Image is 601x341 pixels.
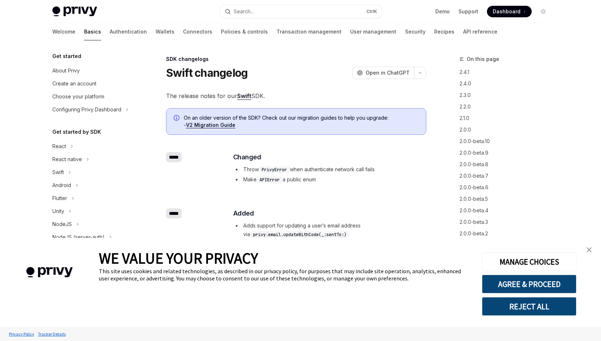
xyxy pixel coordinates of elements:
[467,55,499,63] span: On this page
[36,328,67,340] a: Tracker Details
[52,220,72,229] div: NodeJS
[52,233,105,242] div: NodeJS (server-auth)
[233,221,426,239] li: Adds support for updating a user’s email address via
[493,8,521,15] span: Dashboard
[537,6,549,17] button: Toggle dark mode
[52,66,80,75] div: About Privy
[259,166,290,173] code: PrivyError
[237,92,251,100] a: Swift
[460,101,555,112] a: 2.2.0
[47,77,139,90] a: Create an account
[7,328,36,340] a: Privacy Policy
[52,79,96,88] div: Create an account
[463,23,497,40] a: API reference
[276,23,341,40] a: Transaction management
[460,216,555,228] a: 2.0.0-beta.3
[52,6,97,17] img: light logo
[460,78,555,89] a: 2.4.0
[234,7,254,16] div: Search...
[52,128,101,136] h5: Get started by SDK
[99,267,471,282] div: This site uses cookies and related technologies, as described in our privacy policy, for purposes...
[47,205,139,218] button: Toggle Unity section
[52,92,104,101] div: Choose your platform
[257,176,283,183] code: APIError
[487,6,532,17] a: Dashboard
[52,155,82,164] div: React native
[460,159,555,170] a: 2.0.0-beta.8
[460,124,555,136] a: 2.0.0
[460,193,555,205] a: 2.0.0-beta.5
[52,207,64,216] div: Unity
[460,89,555,101] a: 2.3.0
[166,56,426,63] div: SDK changelogs
[434,23,454,40] a: Recipes
[47,218,139,231] button: Toggle NodeJS section
[52,23,75,40] a: Welcome
[47,90,139,103] a: Choose your platform
[47,64,139,77] a: About Privy
[47,231,139,244] button: Toggle NodeJS (server-auth) section
[47,153,139,166] button: Toggle React native section
[458,8,478,15] a: Support
[582,243,596,257] a: close banner
[52,142,66,151] div: React
[250,231,349,238] code: privy.email.updateWithCode(_:sentTo:)
[52,181,71,190] div: Android
[47,166,139,179] button: Toggle Swift section
[460,136,555,147] a: 2.0.0-beta.10
[233,152,261,162] span: Changed
[184,114,419,129] span: On an older version of the SDK? Check out our migration guides to help you upgrade: -
[233,165,426,174] li: Throw when authenticate network call fails
[460,170,555,182] a: 2.0.0-beta.7
[482,252,576,271] button: MANAGE CHOICES
[460,205,555,216] a: 2.0.0-beta.4
[186,122,235,128] a: V2 Migration Guide
[47,192,139,205] button: Toggle Flutter section
[166,66,248,79] h1: Swift changelog
[366,69,410,76] span: Open in ChatGPT
[84,23,101,40] a: Basics
[47,179,139,192] button: Toggle Android section
[174,115,181,122] svg: Info
[460,147,555,159] a: 2.0.0-beta.9
[460,182,555,193] a: 2.0.0-beta.6
[11,257,88,288] img: company logo
[460,112,555,124] a: 2.1.0
[47,103,139,116] button: Toggle Configuring Privy Dashboard section
[587,247,592,252] img: close banner
[435,8,450,15] a: Demo
[233,175,426,184] li: Make a public enum
[52,168,64,177] div: Swift
[352,67,414,79] button: Open in ChatGPT
[99,249,258,267] span: WE VALUE YOUR PRIVACY
[166,91,426,101] span: The release notes for our SDK.
[52,194,67,203] div: Flutter
[482,297,576,316] button: REJECT ALL
[52,105,121,114] div: Configuring Privy Dashboard
[156,23,174,40] a: Wallets
[482,275,576,293] button: AGREE & PROCEED
[366,9,377,14] span: Ctrl K
[460,228,555,239] a: 2.0.0-beta.2
[47,140,139,153] button: Toggle React section
[460,66,555,78] a: 2.4.1
[221,23,268,40] a: Policies & controls
[183,23,212,40] a: Connectors
[110,23,147,40] a: Authentication
[405,23,426,40] a: Security
[350,23,396,40] a: User management
[220,5,382,18] button: Open search
[233,208,254,218] span: Added
[52,52,81,61] h5: Get started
